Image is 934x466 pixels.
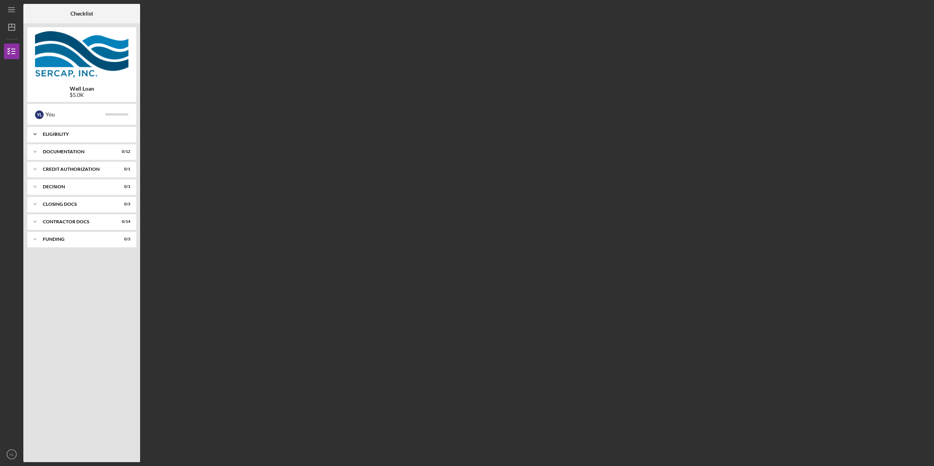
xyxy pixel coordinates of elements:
div: Documentation [43,149,111,154]
div: You [46,108,105,121]
div: 0 / 3 [116,202,130,207]
div: Decision [43,184,111,189]
div: Contractor Docs [43,219,111,224]
div: CLOSING DOCS [43,202,111,207]
button: YL [4,447,19,462]
text: YL [9,452,14,457]
div: 0 / 3 [116,237,130,242]
div: Funding [43,237,111,242]
div: CREDIT AUTHORIZATION [43,167,111,172]
b: Well Loan [70,86,94,92]
div: Y L [35,110,44,119]
div: 0 / 12 [116,149,130,154]
div: 0 / 14 [116,219,130,224]
b: Checklist [70,11,93,17]
div: 0 / 1 [116,184,130,189]
div: Eligibility [43,132,126,137]
div: $5.0K [70,92,94,98]
div: 0 / 1 [116,167,130,172]
img: Product logo [27,31,136,78]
